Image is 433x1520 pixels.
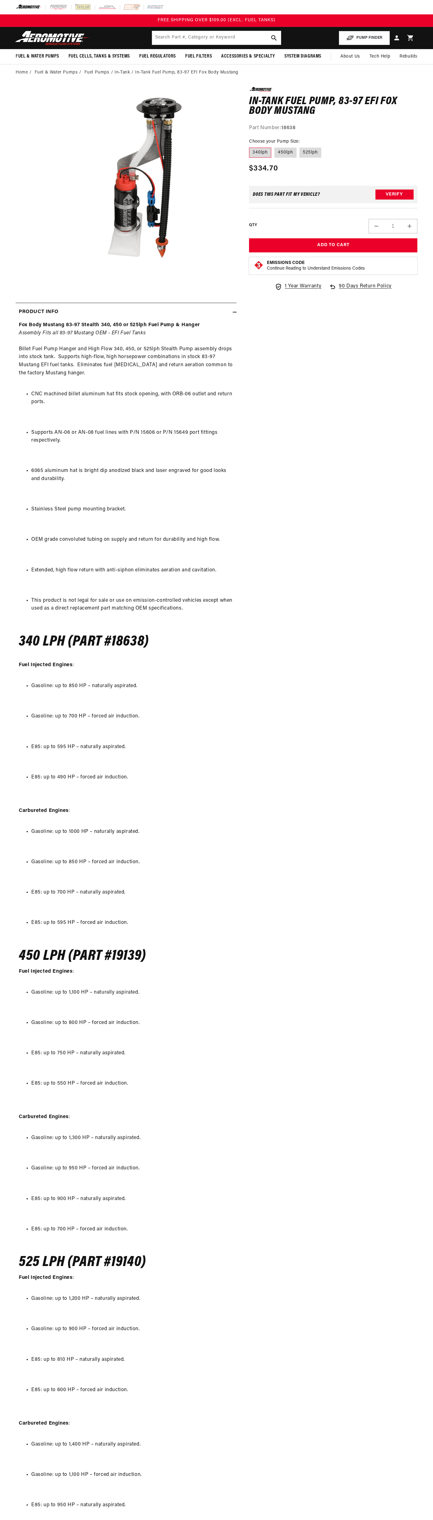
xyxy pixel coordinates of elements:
[249,138,300,145] legend: Choose your Pump Size:
[221,53,275,60] span: Accessories & Specialty
[280,49,326,64] summary: System Diagrams
[375,190,414,200] button: Verify
[19,791,233,823] p: :
[249,163,278,174] span: $334.70
[31,1356,233,1364] li: E85: up to 810 HP – naturally aspirated.
[19,662,73,667] strong: Fuel Injected Engines
[31,1225,233,1234] li: E85: up to 700 HP – forced air induction.
[31,566,233,575] li: Extended, high flow return with anti-siphon eliminates aeration and cavitation.
[31,1325,233,1333] li: Gasoline: up to 900 HP – forced air induction.
[16,69,28,76] a: Home
[69,53,130,60] span: Fuel Cells, Tanks & Systems
[281,125,295,130] strong: 18638
[31,1295,233,1303] li: Gasoline: up to 1,200 HP – naturally aspirated.
[275,282,321,291] a: 1 Year Warranty
[31,505,233,514] li: Stainless Steel pump mounting bracket.
[19,322,200,327] strong: Fox Body Mustang 83-97 Stealth 340, 450 or 525lph Fuel Pump & Hanger
[64,49,135,64] summary: Fuel Cells, Tanks & Systems
[267,266,365,271] p: Continue Reading to Understand Emissions Codes
[31,1019,233,1027] li: Gasoline: up to 800 HP – forced air induction.
[181,49,216,64] summary: Fuel Filters
[31,682,233,690] li: Gasoline: up to 850 HP – naturally aspirated.
[253,192,320,197] div: Does This part fit My vehicle?
[274,148,297,158] label: 450lph
[267,31,281,45] button: search button
[19,968,233,984] p: :
[135,49,181,64] summary: Fuel Regulators
[340,54,360,59] span: About Us
[185,53,212,60] span: Fuel Filters
[254,260,264,270] img: Emissions code
[31,773,233,782] li: E85: up to 490 HP – forced air induction.
[31,467,233,483] li: 6065 aluminum hat is bright dip anodized black and laser engraved for good looks and durability.
[19,950,233,963] h4: 450 LPH (Part #19139)
[19,1097,233,1129] p: :
[19,969,73,974] strong: Fuel Injected Engines
[31,1501,233,1509] li: E85: up to 950 HP – naturally aspirated.
[16,303,237,321] summary: Product Info
[216,49,280,64] summary: Accessories & Specialty
[19,653,233,677] p: :
[19,308,58,316] h2: Product Info
[19,321,233,385] p: Billet Fuel Pump Hanger and High Flow 340, 450, or 525lph Stealth Pump assembly drops into stock ...
[31,1134,233,1142] li: Gasoline: up to 1,300 HP – naturally aspirated.
[35,69,78,76] a: Fuel & Water Pumps
[84,69,110,76] a: Fuel Pumps
[267,260,365,271] button: Emissions CodeContinue Reading to Understand Emissions Codes
[267,261,305,265] strong: Emissions Code
[31,536,233,544] li: OEM grade convoluted tubing on supply and return for durability and high flow.
[31,1049,233,1057] li: E85: up to 750 HP – naturally aspirated.
[135,69,238,76] li: In-Tank Fuel Pump, 83-97 EFI Fox Body Mustang
[249,238,417,252] button: Add to Cart
[115,69,135,76] li: In-Tank
[31,429,233,445] li: Supports AN-06 or AN-08 fuel lines with P/N 15606 or P/N 15649 port fittings respectively.
[19,1403,233,1435] p: :
[19,331,145,336] em: Assembly Fits all 83-97 Mustang OEM - EFI Fuel Tanks
[19,808,69,813] strong: Carbureted Engines
[31,1195,233,1203] li: E85: up to 900 HP – naturally aspirated.
[19,1275,73,1280] strong: Fuel Injected Engines
[339,31,390,45] button: PUMP FINDER
[31,390,233,406] li: CNC machined billet aluminum hat fits stock opening, with ORB-06 outlet and return ports.
[19,635,233,648] h4: 340 LPH (Part #18638)
[249,97,417,116] h1: In-Tank Fuel Pump, 83-97 EFI Fox Body Mustang
[249,223,257,228] label: QTY
[158,18,275,23] span: FREE SHIPPING OVER $109.00 (EXCL. FUEL TANKS)
[19,1274,233,1290] p: :
[31,1386,233,1394] li: E85: up to 600 HP – forced air induction.
[31,1471,233,1479] li: Gasoline: up to 1,100 HP – forced air induction.
[16,87,237,290] media-gallery: Gallery Viewer
[299,148,321,158] label: 525lph
[16,53,59,60] span: Fuel & Water Pumps
[31,1164,233,1173] li: Gasoline: up to 950 HP – forced air induction.
[249,148,271,158] label: 340lph
[19,1256,233,1269] h4: 525 LPH (Part #19140)
[31,989,233,997] li: Gasoline: up to 1,100 HP – naturally aspirated.
[19,1421,69,1426] strong: Carbureted Engines
[31,919,233,927] li: E85: up to 595 HP – forced air induction.
[31,743,233,751] li: E85: up to 595 HP – naturally aspirated.
[400,53,418,60] span: Rebuilds
[339,282,392,297] span: 90 Days Return Policy
[139,53,176,60] span: Fuel Regulators
[395,49,422,64] summary: Rebuilds
[11,49,64,64] summary: Fuel & Water Pumps
[13,31,92,45] img: Aeromotive
[31,1080,233,1088] li: E85: up to 550 HP – forced air induction.
[285,282,321,291] span: 1 Year Warranty
[329,282,392,297] a: 90 Days Return Policy
[31,828,233,836] li: Gasoline: up to 1000 HP – naturally aspirated.
[369,53,390,60] span: Tech Help
[31,597,233,613] li: This product is not legal for sale or use on emission-controlled vehicles except when used as a d...
[31,712,233,721] li: Gasoline: up to 700 HP – forced air induction.
[19,1114,69,1119] strong: Carbureted Engines
[152,31,281,45] input: Search by Part Number, Category or Keyword
[31,889,233,897] li: E85: up to 700 HP – naturally aspirated.
[284,53,321,60] span: System Diagrams
[336,49,365,64] a: About Us
[249,124,417,132] div: Part Number:
[16,69,417,76] nav: breadcrumbs
[365,49,395,64] summary: Tech Help
[31,858,233,866] li: Gasoline: up to 850 HP – forced air induction.
[31,1441,233,1449] li: Gasoline: up to 1,400 HP – naturally aspirated.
